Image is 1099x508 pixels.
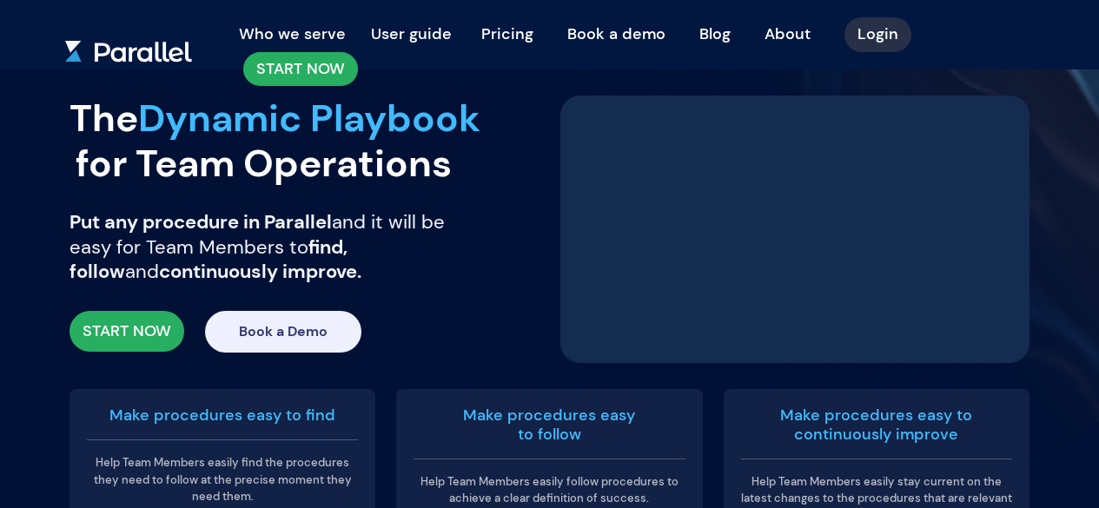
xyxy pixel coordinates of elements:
a: About [751,15,824,53]
img: parallel.svg [65,41,192,63]
h1: The [70,96,521,186]
b: continuously improve. [159,259,361,284]
b: Put any procedure in Parallel [70,209,332,234]
a: Blog [686,15,744,53]
b: find, follow [70,234,348,285]
a: Book a demo [554,15,679,53]
h4: Make procedures easy to follow [454,406,645,444]
h4: Make procedures easy to find [87,406,358,426]
button: User guide [362,17,460,52]
p: Help Team Members easily follow procedures to achieve a clear definition of success. [414,473,685,507]
a: Book a Demo [205,311,361,353]
a: Pricing [468,15,546,53]
h5: and it will be easy for Team Members to and [70,210,478,285]
span: for Team Operations [76,138,452,188]
p: Help Team Members easily find the procedures they need to follow at the precise moment they need ... [87,454,358,505]
a: START NOW [70,311,184,352]
h4: Make procedures easy to continuously improve [759,406,994,444]
iframe: YouTube video player [565,100,1026,359]
a: Login [844,17,911,52]
button: Who we serve [230,17,354,52]
a: START NOW [243,52,358,87]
